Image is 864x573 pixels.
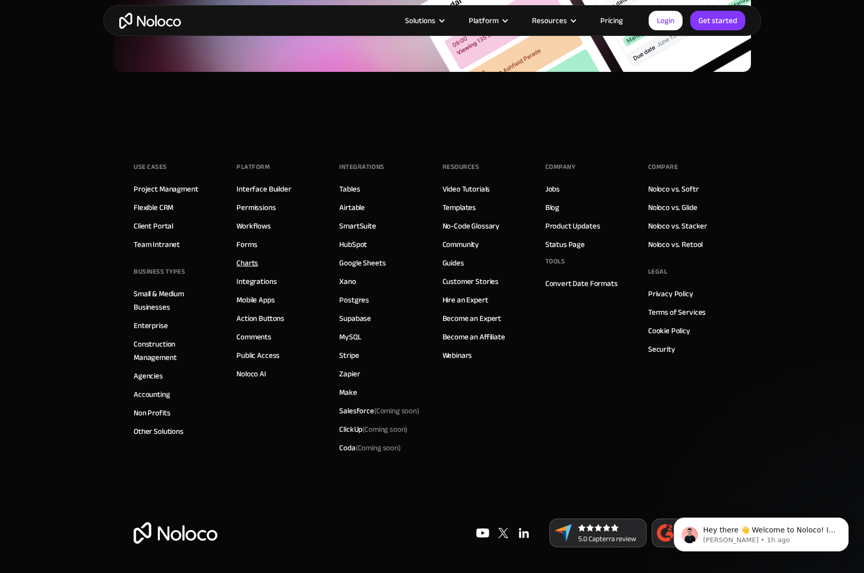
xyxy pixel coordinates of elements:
a: Interface Builder [236,182,291,196]
a: Accounting [134,388,170,401]
a: Workflows [236,219,271,233]
div: Resources [443,159,480,175]
a: Webinars [443,349,472,362]
div: BUSINESS TYPES [134,264,185,279]
div: Company [545,159,576,175]
a: Postgres [339,293,369,307]
a: Other Solutions [134,425,183,438]
div: Salesforce [339,404,419,417]
div: Resources [519,14,587,27]
span: (Coming soon) [362,422,408,436]
a: Noloco vs. Glide [648,201,697,214]
a: Zapier [339,367,360,380]
a: Become an Affiliate [443,330,505,343]
a: Hire an Expert [443,293,488,307]
a: Airtable [339,201,365,214]
a: Google Sheets [339,256,385,270]
a: Comments [236,330,271,343]
a: Action Buttons [236,312,284,325]
div: Compare [648,159,678,175]
div: Resources [532,14,567,27]
a: Templates [443,201,476,214]
a: MySQL [339,330,361,343]
a: Agencies [134,369,163,383]
a: HubSpot [339,238,367,251]
div: Solutions [405,14,435,27]
a: Forms [236,238,257,251]
a: SmartSuite [339,219,376,233]
div: Solutions [392,14,456,27]
a: Make [339,386,357,399]
a: Guides [443,256,464,270]
a: Small & Medium Businesses [134,287,216,314]
a: Permissions [236,201,275,214]
a: Client Portal [134,219,173,233]
a: Jobs [545,182,560,196]
div: Tools [545,254,565,269]
a: Security [648,342,675,356]
span: (Coming soon) [374,404,419,418]
div: INTEGRATIONS [339,159,384,175]
a: Login [649,11,683,30]
a: Convert Date Formats [545,277,618,290]
a: Team Intranet [134,238,180,251]
a: Mobile Apps [236,293,274,307]
a: Flexible CRM [134,201,173,214]
a: Product Updates [545,219,600,233]
a: Non Profits [134,406,170,419]
div: Platform [236,159,270,175]
a: Xano [339,275,356,288]
div: Platform [456,14,519,27]
a: Get started [690,11,745,30]
a: Integrations [236,275,277,288]
a: Terms of Services [648,305,706,319]
a: Noloco AI [236,367,266,380]
a: Noloco vs. Softr [648,182,699,196]
span: (Coming soon) [356,441,401,455]
a: Charts [236,256,258,270]
a: Pricing [587,14,636,27]
a: Blog [545,201,559,214]
a: Become an Expert [443,312,502,325]
a: Noloco vs. Retool [648,238,703,251]
iframe: Intercom notifications message [658,496,864,568]
a: Stripe [339,349,359,362]
a: Enterprise [134,319,168,332]
a: Privacy Policy [648,287,693,300]
a: Construction Management [134,337,216,364]
a: home [119,13,181,29]
div: Use Cases [134,159,167,175]
div: Platform [469,14,499,27]
a: No-Code Glossary [443,219,500,233]
div: Coda [339,441,400,454]
a: Video Tutorials [443,182,490,196]
a: Public Access [236,349,280,362]
a: Noloco vs. Stacker [648,219,707,233]
a: Cookie Policy [648,324,690,337]
a: Project Managment [134,182,198,196]
div: ClickUp [339,423,408,436]
a: Tables [339,182,360,196]
a: Status Page [545,238,585,251]
a: Supabase [339,312,371,325]
a: Customer Stories [443,275,499,288]
a: Community [443,238,480,251]
div: Legal [648,264,668,279]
